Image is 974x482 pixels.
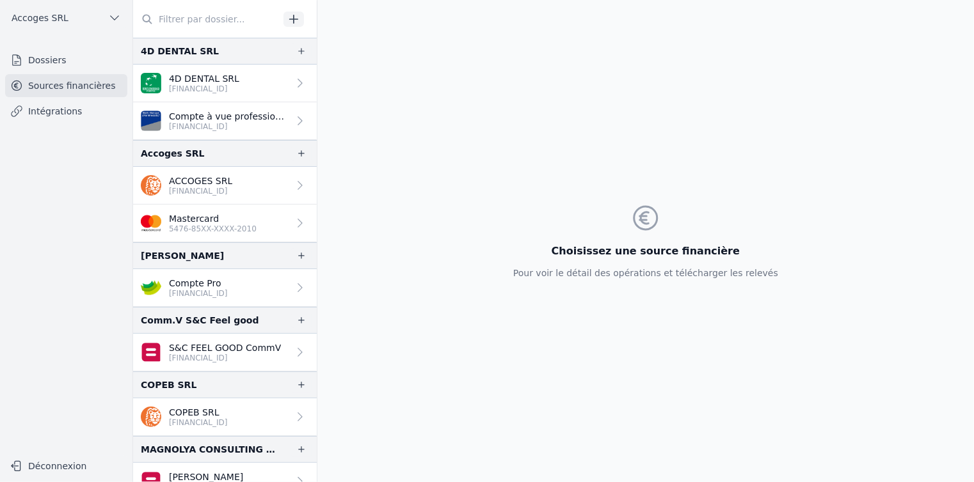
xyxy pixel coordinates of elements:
[169,121,289,132] p: [FINANCIAL_ID]
[133,102,317,140] a: Compte à vue professionnel [FINANCIAL_ID]
[5,100,127,123] a: Intégrations
[133,65,317,102] a: 4D DENTAL SRL [FINANCIAL_ID]
[141,146,205,161] div: Accoges SRL
[169,186,232,196] p: [FINANCIAL_ID]
[5,8,127,28] button: Accoges SRL
[169,288,228,299] p: [FINANCIAL_ID]
[133,334,317,371] a: S&C FEEL GOOD CommV [FINANCIAL_ID]
[5,456,127,476] button: Déconnexion
[141,442,276,457] div: MAGNOLYA CONSULTING SRL
[5,74,127,97] a: Sources financières
[133,8,279,31] input: Filtrer par dossier...
[141,213,161,233] img: imageedit_2_6530439554.png
[5,49,127,72] a: Dossiers
[141,111,161,131] img: VAN_BREDA_JVBABE22XXX.png
[133,205,317,242] a: Mastercard 5476-85XX-XXXX-2010
[141,43,219,59] div: 4D DENTAL SRL
[133,269,317,307] a: Compte Pro [FINANCIAL_ID]
[169,224,257,234] p: 5476-85XX-XXXX-2010
[141,248,224,263] div: [PERSON_NAME]
[169,417,228,428] p: [FINANCIAL_ID]
[133,167,317,205] a: ACCOGES SRL [FINANCIAL_ID]
[169,175,232,187] p: ACCOGES SRL
[169,353,281,363] p: [FINANCIAL_ID]
[133,398,317,436] a: COPEB SRL [FINANCIAL_ID]
[169,406,228,419] p: COPEB SRL
[169,72,239,85] p: 4D DENTAL SRL
[513,244,778,259] h3: Choisissez une source financière
[141,342,161,362] img: belfius-1.png
[141,73,161,93] img: BNP_BE_BUSINESS_GEBABEBB.png
[513,267,778,279] p: Pour voir le détail des opérations et télécharger les relevés
[141,313,259,328] div: Comm.V S&C Feel good
[141,407,161,427] img: ing.png
[169,341,281,354] p: S&C FEEL GOOD CommV
[169,84,239,94] p: [FINANCIAL_ID]
[12,12,68,24] span: Accoges SRL
[141,277,161,298] img: crelan.png
[169,110,289,123] p: Compte à vue professionnel
[169,277,228,290] p: Compte Pro
[141,175,161,196] img: ing.png
[141,377,196,393] div: COPEB SRL
[169,212,257,225] p: Mastercard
